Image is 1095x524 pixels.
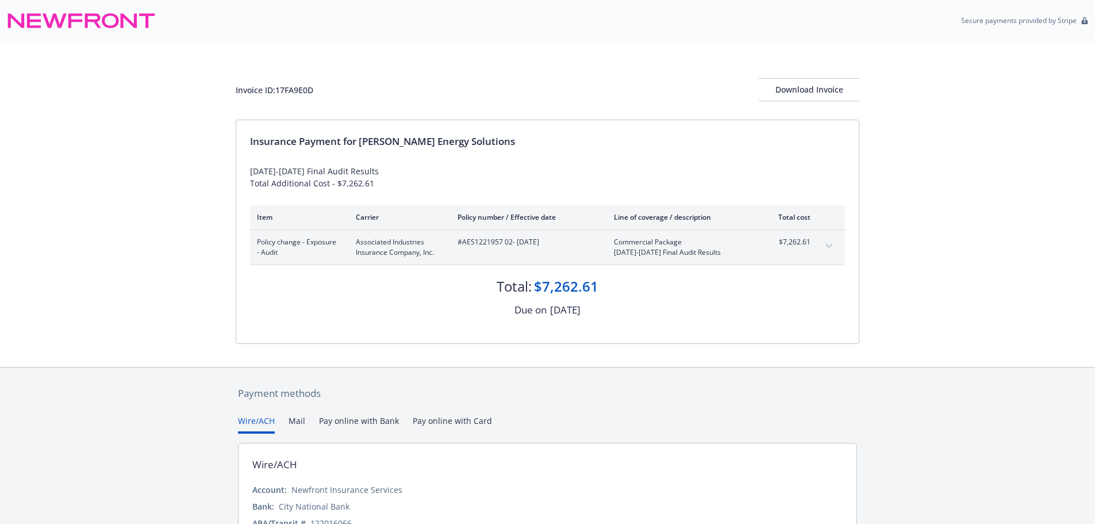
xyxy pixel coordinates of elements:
span: Commercial Package[DATE]-[DATE] Final Audit Results [614,237,749,258]
div: Insurance Payment for [PERSON_NAME] Energy Solutions [250,134,845,149]
div: Invoice ID: 17FA9E0D [236,84,313,96]
span: Associated Industries Insurance Company, Inc. [356,237,439,258]
span: #AES1221957 02 - [DATE] [458,237,595,247]
div: Bank: [252,500,274,512]
div: Line of coverage / description [614,212,749,222]
div: Due on [514,303,547,318]
div: Wire/ACH [252,457,297,472]
span: Commercial Package [614,237,749,247]
div: Total cost [767,212,810,222]
div: Policy change - Exposure - AuditAssociated Industries Insurance Company, Inc.#AES1221957 02- [DAT... [250,230,845,265]
div: Carrier [356,212,439,222]
div: Payment methods [238,386,857,401]
button: Download Invoice [759,78,859,101]
span: Policy change - Exposure - Audit [257,237,337,258]
button: expand content [820,237,838,255]
span: $7,262.61 [767,237,810,247]
button: Mail [289,415,305,434]
div: $7,262.61 [534,277,598,296]
div: Item [257,212,337,222]
div: Total: [497,277,532,296]
div: [DATE] [550,303,581,318]
span: [DATE]-[DATE] Final Audit Results [614,247,749,258]
div: Newfront Insurance Services [291,484,402,496]
div: [DATE]-[DATE] Final Audit Results Total Additional Cost - $7,262.61 [250,165,845,189]
p: Secure payments provided by Stripe [961,16,1077,25]
button: Pay online with Bank [319,415,399,434]
div: Download Invoice [759,79,859,101]
button: Wire/ACH [238,415,275,434]
div: City National Bank [279,500,349,512]
div: Policy number / Effective date [458,212,595,222]
div: Account: [252,484,287,496]
button: Pay online with Card [413,415,492,434]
